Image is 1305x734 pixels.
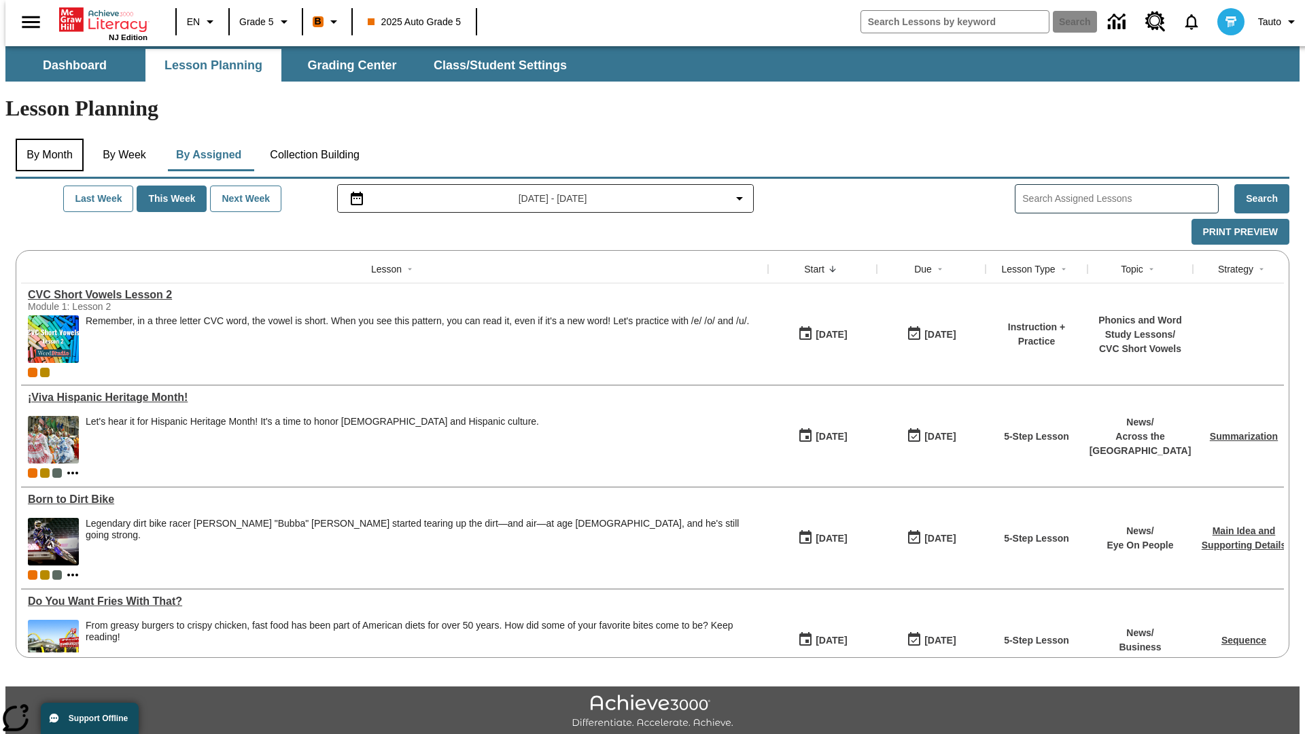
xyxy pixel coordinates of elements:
[28,620,79,667] img: One of the first McDonald's stores, with the iconic red sign and golden arches.
[793,423,852,449] button: 10/15/25: First time the lesson was available
[7,49,143,82] button: Dashboard
[1218,262,1253,276] div: Strategy
[86,315,749,327] p: Remember, in a three letter CVC word, the vowel is short. When you see this pattern, you can read...
[1119,626,1161,640] p: News /
[793,627,852,653] button: 10/15/25: First time the lesson was available
[816,326,847,343] div: [DATE]
[1121,262,1143,276] div: Topic
[402,261,418,277] button: Sort
[16,139,84,171] button: By Month
[1022,189,1218,209] input: Search Assigned Lessons
[28,518,79,565] img: Motocross racer James Stewart flies through the air on his dirt bike.
[343,190,748,207] button: Select the date range menu item
[11,2,51,42] button: Open side menu
[824,261,841,277] button: Sort
[210,186,281,212] button: Next Week
[1107,524,1173,538] p: News /
[59,5,147,41] div: Home
[28,289,761,301] div: CVC Short Vowels Lesson 2
[902,627,960,653] button: 10/15/25: Last day the lesson can be accessed
[804,262,824,276] div: Start
[1119,640,1161,654] p: Business
[1137,3,1174,40] a: Resource Center, Will open in new tab
[52,570,62,580] div: OL 2025 Auto Grade 6
[423,49,578,82] button: Class/Student Settings
[1004,531,1069,546] p: 5-Step Lesson
[28,570,37,580] div: Current Class
[5,49,579,82] div: SubNavbar
[40,468,50,478] div: New 2025 class
[816,632,847,649] div: [DATE]
[86,518,761,565] span: Legendary dirt bike racer James "Bubba" Stewart started tearing up the dirt—and air—at age 4, and...
[1001,262,1055,276] div: Lesson Type
[371,262,402,276] div: Lesson
[924,428,956,445] div: [DATE]
[793,321,852,347] button: 10/16/25: First time the lesson was available
[992,320,1081,349] p: Instruction + Practice
[86,315,749,363] div: Remember, in a three letter CVC word, the vowel is short. When you see this pattern, you can read...
[284,49,420,82] button: Grading Center
[86,620,761,643] div: From greasy burgers to crispy chicken, fast food has been part of American diets for over 50 year...
[28,391,761,404] a: ¡Viva Hispanic Heritage Month! , Lessons
[28,595,761,608] div: Do You Want Fries With That?
[1107,538,1173,553] p: Eye On People
[572,695,733,729] img: Achieve3000 Differentiate Accelerate Achieve
[1253,10,1305,34] button: Profile/Settings
[519,192,587,206] span: [DATE] - [DATE]
[1090,430,1191,458] p: Across the [GEOGRAPHIC_DATA]
[28,493,761,506] a: Born to Dirt Bike, Lessons
[1210,431,1278,442] a: Summarization
[1094,342,1186,356] p: CVC Short Vowels
[109,33,147,41] span: NJ Edition
[28,416,79,464] img: A photograph of Hispanic women participating in a parade celebrating Hispanic culture. The women ...
[1217,8,1245,35] img: avatar image
[861,11,1049,33] input: search field
[1056,261,1072,277] button: Sort
[137,186,207,212] button: This Week
[1221,635,1266,646] a: Sequence
[816,428,847,445] div: [DATE]
[307,10,347,34] button: Boost Class color is orange. Change class color
[902,423,960,449] button: 10/15/25: Last day the lesson can be accessed
[40,368,50,377] span: New 2025 class
[932,261,948,277] button: Sort
[28,595,761,608] a: Do You Want Fries With That?, Lessons
[1090,415,1191,430] p: News /
[1100,3,1137,41] a: Data Center
[40,570,50,580] span: New 2025 class
[65,465,81,481] button: Show more classes
[902,321,960,347] button: 10/16/25: Last day the lesson can be accessed
[28,315,79,363] img: CVC Short Vowels Lesson 2.
[1258,15,1281,29] span: Tauto
[181,10,224,34] button: Language: EN, Select a language
[52,468,62,478] div: OL 2025 Auto Grade 6
[1191,219,1289,245] button: Print Preview
[28,368,37,377] div: Current Class
[41,703,139,734] button: Support Offline
[28,289,761,301] a: CVC Short Vowels Lesson 2, Lessons
[1143,261,1160,277] button: Sort
[5,96,1300,121] h1: Lesson Planning
[1174,4,1209,39] a: Notifications
[5,46,1300,82] div: SubNavbar
[368,15,462,29] span: 2025 Auto Grade 5
[924,326,956,343] div: [DATE]
[59,6,147,33] a: Home
[902,525,960,551] button: 10/15/25: Last day the lesson can be accessed
[145,49,281,82] button: Lesson Planning
[86,416,539,464] div: Let's hear it for Hispanic Heritage Month! It's a time to honor Hispanic Americans and Hispanic c...
[69,714,128,723] span: Support Offline
[816,530,847,547] div: [DATE]
[307,58,396,73] span: Grading Center
[1209,4,1253,39] button: Select a new avatar
[187,15,200,29] span: EN
[259,139,370,171] button: Collection Building
[1202,525,1286,550] a: Main Idea and Supporting Details
[1253,261,1270,277] button: Sort
[914,262,932,276] div: Due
